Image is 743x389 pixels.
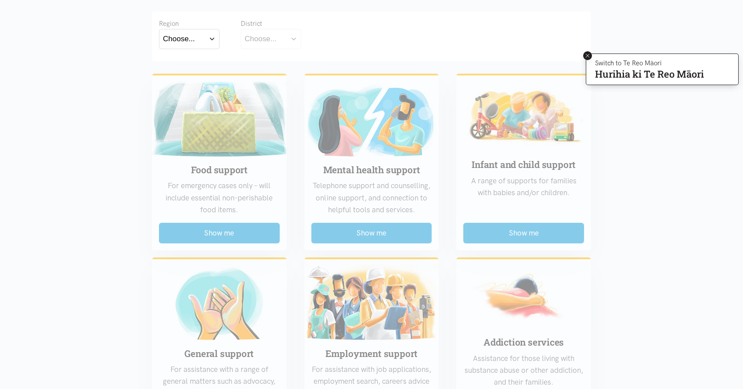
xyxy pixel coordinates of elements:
div: Choose... [163,33,195,45]
button: Choose... [159,29,220,49]
p: Hurihia ki Te Reo Māori [595,70,704,78]
div: Choose... [245,33,277,45]
p: Switch to Te Reo Māori [595,61,704,66]
div: District [241,18,301,29]
button: Choose... [241,29,301,49]
div: Region [159,18,220,29]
